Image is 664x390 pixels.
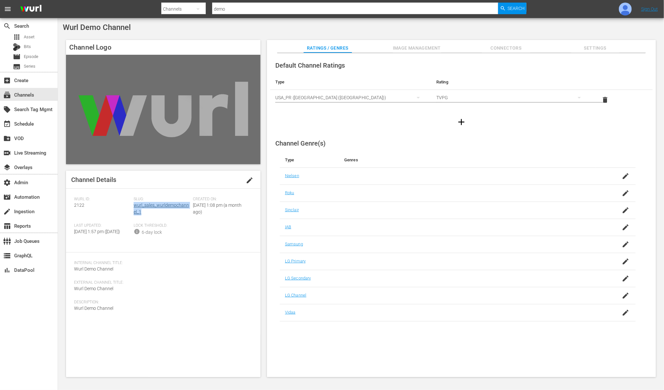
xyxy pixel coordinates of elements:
span: [DATE] 1:08 pm (a month ago) [193,203,242,214]
span: Default Channel Ratings [275,62,345,69]
span: Ratings / Genres [304,44,352,52]
span: External Channel Title: [74,280,249,285]
span: Asset [24,34,34,40]
img: photo.jpg [619,3,632,15]
span: Settings [571,44,620,52]
div: USA_PR ([GEOGRAPHIC_DATA] ([GEOGRAPHIC_DATA])) [275,89,426,107]
span: Wurl Demo Channel [74,286,113,291]
span: Wurl Demo Channel [63,23,131,32]
span: Schedule [3,120,11,128]
span: Overlays [3,164,11,171]
span: Wurl Demo Channel [74,266,113,271]
span: [DATE] 1:57 pm ([DATE]) [74,229,120,234]
span: Create [3,77,11,84]
span: Lock Threshold: [134,223,190,228]
button: edit [242,173,257,188]
h4: Channel Logo [66,40,261,55]
a: LG Channel [285,293,306,298]
span: Job Queues [3,237,11,245]
span: Search [508,3,525,14]
a: Samsung [285,242,303,246]
div: 6-day lock [142,229,162,236]
span: Channels [3,91,11,99]
span: Bits [24,43,31,50]
a: Sign Out [641,6,658,12]
span: Series [13,63,21,71]
span: Connectors [482,44,530,52]
img: ans4CAIJ8jUAAAAAAAAAAAAAAAAAAAAAAAAgQb4GAAAAAAAAAAAAAAAAAAAAAAAAJMjXAAAAAAAAAAAAAAAAAAAAAAAAgAT5G... [15,2,46,17]
a: IAB [285,224,291,229]
span: info [134,228,140,235]
img: Wurl Demo Channel [66,55,261,164]
span: Created On: [193,197,249,202]
a: Sinclair [285,207,299,212]
span: Wurl ID: [74,197,130,202]
span: Episode [13,53,21,61]
span: VOD [3,135,11,142]
table: simple table [270,74,653,110]
span: Live Streaming [3,149,11,157]
a: LG Primary [285,259,306,263]
div: Bits [13,43,21,51]
span: Image Management [393,44,441,52]
span: Episode [24,53,38,60]
span: Internal Channel Title: [74,261,249,266]
button: Search [498,3,526,14]
span: DataPool [3,266,11,274]
span: Description: [74,300,249,305]
th: Genres [339,152,596,168]
span: Channel Details [71,176,116,184]
div: TVPG [436,89,587,107]
span: delete [601,96,609,104]
a: LG Secondary [285,276,311,281]
th: Type [280,152,339,168]
a: Nielsen [285,173,299,178]
span: Channel Genre(s) [275,139,326,147]
span: 2122 [74,203,84,208]
span: menu [4,5,12,13]
a: Roku [285,190,294,195]
span: Admin [3,179,11,186]
span: Asset [13,33,21,41]
span: Reports [3,222,11,230]
a: wurl_sales_wurldemochannel_1 [134,203,189,214]
a: Vidaa [285,310,296,315]
span: Wurl Demo Channel [74,306,113,311]
span: Search [3,22,11,30]
span: Series [24,63,35,70]
span: Slug: [134,197,190,202]
button: delete [597,92,613,108]
th: Rating [431,74,592,90]
span: edit [246,176,253,184]
span: Automation [3,193,11,201]
span: GraphQL [3,252,11,260]
span: Ingestion [3,208,11,215]
span: Last Updated: [74,223,130,228]
th: Type [270,74,431,90]
span: Search Tag Mgmt [3,106,11,113]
